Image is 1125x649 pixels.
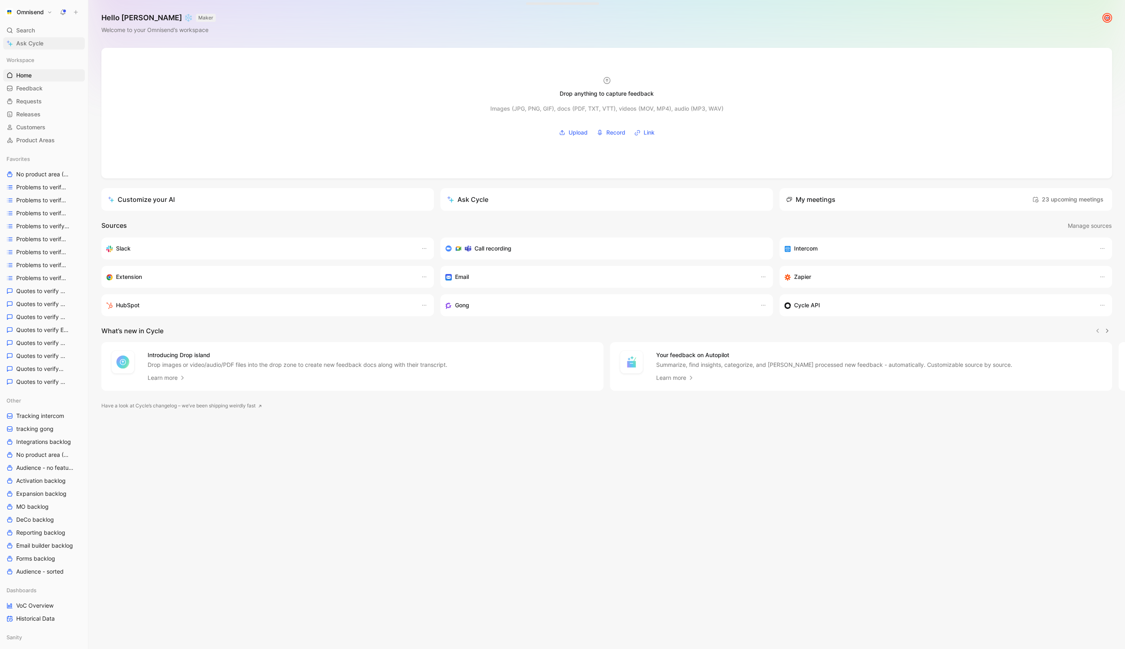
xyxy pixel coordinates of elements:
img: avatar [1103,14,1111,22]
button: MAKER [196,14,216,22]
span: Quotes to verify Audience [16,300,68,308]
span: Quotes to verify Forms [16,352,67,360]
div: OtherTracking intercomtracking gongIntegrations backlogNo product area (Unknowns)Audience - no fe... [3,394,85,578]
a: Customize your AI [101,188,434,211]
span: Dashboards [6,586,36,594]
span: Email builder backlog [16,542,73,550]
span: Sanity [6,633,22,641]
div: Other [3,394,85,407]
span: Problems to verify Audience [16,196,69,204]
a: Historical Data [3,613,85,625]
span: Record [606,128,625,137]
a: Have a look at Cycle’s changelog – we’ve been shipping weirdly fast [101,402,262,410]
button: OmnisendOmnisend [3,6,54,18]
span: Problems to verify Forms [16,248,68,256]
div: Sync your customers, send feedback and get updates in Intercom [784,244,1091,253]
div: DashboardsVoC OverviewHistorical Data [3,584,85,625]
span: Audience - sorted [16,568,64,576]
a: Quotes to verify Expansion [3,337,85,349]
span: Historical Data [16,615,55,623]
span: Tracking intercom [16,412,64,420]
span: Product Areas [16,136,55,144]
a: Tracking intercom [3,410,85,422]
div: Search [3,24,85,36]
span: Quotes to verify Activation [16,287,69,295]
img: Omnisend [5,8,13,16]
a: Quotes to verify Email builder [3,324,85,336]
div: Images (JPG, PNG, GIF), docs (PDF, TXT, VTT), videos (MOV, MP4), audio (MP3, WAV) [490,104,724,114]
a: DeCo backlog [3,514,85,526]
span: Releases [16,110,41,118]
a: Product Areas [3,134,85,146]
h3: Zapier [794,272,811,282]
a: Audience - sorted [3,565,85,578]
div: Favorites [3,153,85,165]
span: Integrations backlog [16,438,71,446]
a: Problems to verify Reporting [3,272,85,284]
span: Problems to verify DeCo [16,209,67,217]
span: MO backlog [16,503,49,511]
h1: Hello [PERSON_NAME] ❄️ [101,13,216,23]
div: Ask Cycle [447,195,488,204]
h3: HubSpot [116,300,140,310]
h3: Slack [116,244,131,253]
span: Requests [16,97,42,105]
span: Upload [569,128,588,137]
a: Home [3,69,85,81]
h3: Cycle API [794,300,820,310]
button: Manage sources [1067,221,1112,231]
a: Activation backlog [3,475,85,487]
div: Capture feedback from your incoming calls [445,300,752,310]
a: Quotes to verify Audience [3,298,85,310]
span: Other [6,396,21,405]
p: Summarize, find insights, categorize, and [PERSON_NAME] processed new feedback - automatically. C... [656,361,1012,369]
a: Feedback [3,82,85,94]
a: Quotes to verify Activation [3,285,85,297]
div: Sync your customers, send feedback and get updates in Slack [106,244,413,253]
h3: Email [455,272,469,282]
button: Link [631,126,657,139]
div: Capture feedback from anywhere on the web [106,272,413,282]
a: MO backlog [3,501,85,513]
h3: Intercom [794,244,818,253]
h3: Extension [116,272,142,282]
a: Audience - no feature tag [3,462,85,474]
span: No product area (Unknowns) [16,451,69,459]
span: Reporting backlog [16,529,65,537]
a: Reporting backlog [3,527,85,539]
a: Problems to verify Activation [3,181,85,193]
div: Welcome to your Omnisend’s workspace [101,25,216,35]
a: Problems to verify Forms [3,246,85,258]
a: Forms backlog [3,553,85,565]
a: Quotes to verify MO [3,363,85,375]
span: Customers [16,123,45,131]
div: Sync customers & send feedback from custom sources. Get inspired by our favorite use case [784,300,1091,310]
a: Ask Cycle [3,37,85,49]
h4: Introducing Drop island [148,350,447,360]
span: Expansion backlog [16,490,67,498]
a: Expansion backlog [3,488,85,500]
button: Record [594,126,628,139]
a: Problems to verify Expansion [3,233,85,245]
div: Capture feedback from thousands of sources with Zapier (survey results, recordings, sheets, etc). [784,272,1091,282]
a: Quotes to verify DeCo [3,311,85,323]
div: Workspace [3,54,85,66]
div: Dashboards [3,584,85,596]
a: tracking gong [3,423,85,435]
a: Problems to verify MO [3,259,85,271]
span: Quotes to verify Reporting [16,378,68,386]
a: No product area (Unknowns) [3,449,85,461]
div: Forward emails to your feedback inbox [445,272,752,282]
span: No product area (Unknowns) [16,170,71,179]
a: Problems to verify Email Builder [3,220,85,232]
h2: What’s new in Cycle [101,326,163,336]
a: VoC Overview [3,600,85,612]
span: Quotes to verify MO [16,365,65,373]
button: Upload [556,126,590,139]
a: Learn more [148,373,186,383]
div: Record & transcribe meetings from Zoom, Meet & Teams. [445,244,762,253]
span: Problems to verify Expansion [16,235,69,243]
div: My meetings [786,195,835,204]
a: Problems to verify DeCo [3,207,85,219]
a: Releases [3,108,85,120]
